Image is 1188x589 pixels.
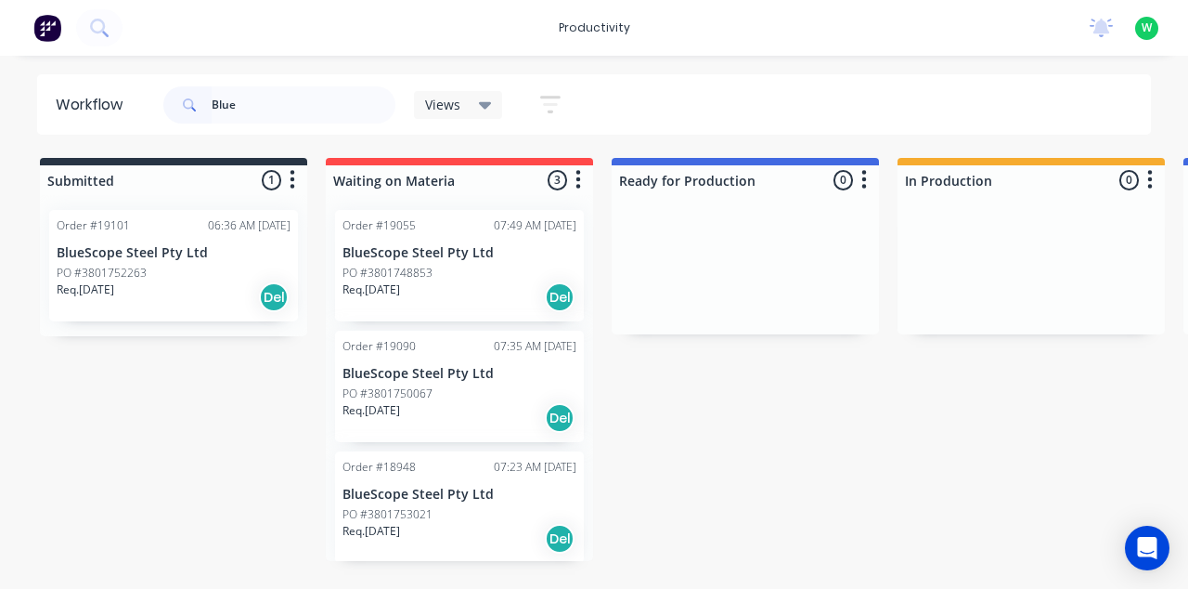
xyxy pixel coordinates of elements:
p: Req. [DATE] [342,402,400,419]
p: BlueScope Steel Pty Ltd [342,245,576,261]
p: PO #3801750067 [342,386,433,402]
p: PO #3801753021 [342,506,433,523]
p: BlueScope Steel Pty Ltd [342,487,576,503]
div: 07:35 AM [DATE] [494,338,576,355]
div: Order #19101 [57,217,130,234]
div: Order #1894807:23 AM [DATE]BlueScope Steel Pty LtdPO #3801753021Req.[DATE]Del [335,452,584,563]
div: 06:36 AM [DATE] [208,217,291,234]
p: PO #3801752263 [57,265,147,281]
div: productivity [549,14,639,42]
div: Workflow [56,94,132,116]
div: 07:49 AM [DATE] [494,217,576,234]
p: Req. [DATE] [342,281,400,298]
span: W [1142,20,1152,36]
div: Del [259,282,289,312]
div: Order #1905507:49 AM [DATE]BlueScope Steel Pty LtdPO #3801748853Req.[DATE]Del [335,210,584,321]
div: Del [545,403,575,433]
div: Order #19055 [342,217,416,234]
div: Del [545,282,575,312]
p: BlueScope Steel Pty Ltd [342,366,576,382]
p: PO #3801748853 [342,265,433,281]
div: Order #1910106:36 AM [DATE]BlueScope Steel Pty LtdPO #3801752263Req.[DATE]Del [49,210,298,321]
p: Req. [DATE] [57,281,114,298]
img: Factory [33,14,61,42]
div: Del [545,524,575,554]
span: Views [425,95,460,114]
div: 07:23 AM [DATE] [494,459,576,476]
div: Open Intercom Messenger [1125,526,1169,570]
div: Order #19090 [342,338,416,355]
p: BlueScope Steel Pty Ltd [57,245,291,261]
input: Search for orders... [212,86,395,124]
div: Order #1909007:35 AM [DATE]BlueScope Steel Pty LtdPO #3801750067Req.[DATE]Del [335,331,584,442]
p: Req. [DATE] [342,523,400,540]
div: Order #18948 [342,459,416,476]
